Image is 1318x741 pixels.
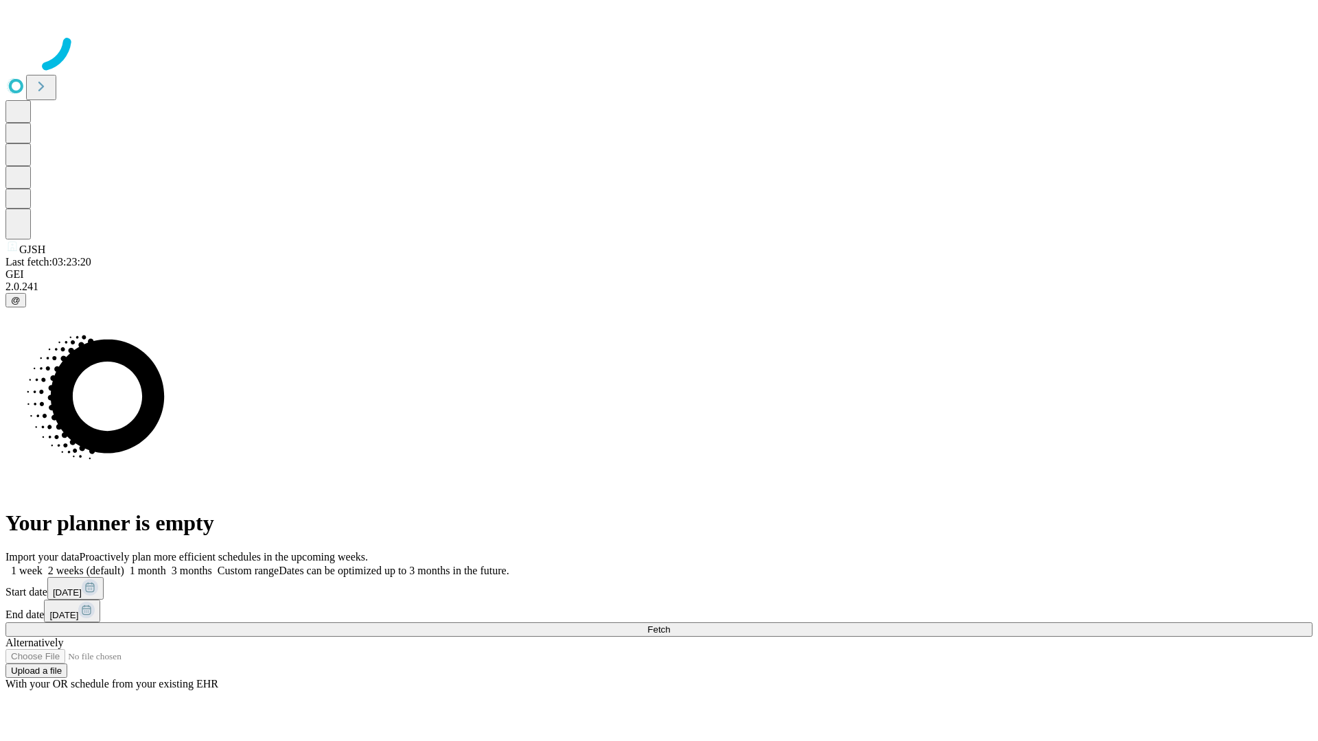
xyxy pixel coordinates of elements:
[47,577,104,600] button: [DATE]
[218,565,279,576] span: Custom range
[11,565,43,576] span: 1 week
[5,577,1313,600] div: Start date
[5,678,218,690] span: With your OR schedule from your existing EHR
[44,600,100,622] button: [DATE]
[5,268,1313,281] div: GEI
[172,565,212,576] span: 3 months
[48,565,124,576] span: 2 weeks (default)
[49,610,78,620] span: [DATE]
[5,281,1313,293] div: 2.0.241
[647,624,670,635] span: Fetch
[53,587,82,598] span: [DATE]
[11,295,21,305] span: @
[130,565,166,576] span: 1 month
[5,637,63,648] span: Alternatively
[279,565,509,576] span: Dates can be optimized up to 3 months in the future.
[5,256,91,268] span: Last fetch: 03:23:20
[19,244,45,255] span: GJSH
[5,622,1313,637] button: Fetch
[80,551,368,563] span: Proactively plan more efficient schedules in the upcoming weeks.
[5,663,67,678] button: Upload a file
[5,551,80,563] span: Import your data
[5,600,1313,622] div: End date
[5,510,1313,536] h1: Your planner is empty
[5,293,26,307] button: @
